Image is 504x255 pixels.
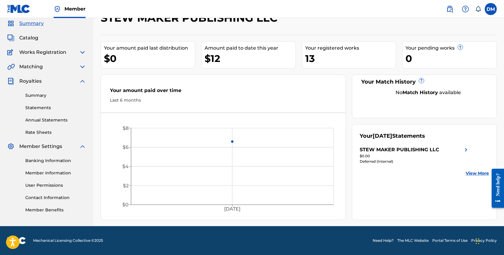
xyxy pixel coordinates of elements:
a: Portal Terms of Use [432,238,468,243]
a: Annual Statements [25,117,86,123]
tspan: $6 [123,144,129,150]
div: Notifications [475,6,481,12]
a: Statements [25,105,86,111]
strong: Match History [402,90,438,95]
span: ? [419,78,424,83]
a: Contact Information [25,195,86,201]
div: $0.00 [360,153,469,159]
a: The MLC Website [397,238,429,243]
div: Help [459,3,471,15]
img: Royalties [7,78,14,85]
div: Last 6 months [110,97,337,103]
div: Your Match History [360,78,489,86]
a: SummarySummary [7,20,44,27]
div: Your amount paid last distribution [104,45,195,52]
div: $12 [205,52,296,65]
div: 13 [305,52,396,65]
img: expand [79,63,86,70]
img: Top Rightsholder [54,5,61,13]
tspan: $0 [122,202,129,207]
div: Amount paid to date this year [205,45,296,52]
div: STEW MAKER PUBLISHING LLC [360,146,439,153]
div: Drag [476,232,479,250]
a: Member Benefits [25,207,86,213]
img: expand [79,49,86,56]
span: ? [458,45,463,50]
img: help [462,5,469,13]
img: search [446,5,453,13]
span: Summary [19,20,44,27]
img: Catalog [7,34,14,41]
span: Royalties [19,78,42,85]
img: expand [79,78,86,85]
a: User Permissions [25,182,86,189]
iframe: Resource Center [487,163,504,214]
div: Your Statements [360,132,425,140]
img: MLC Logo [7,5,30,13]
div: Your pending works [405,45,496,52]
tspan: [DATE] [224,206,240,212]
a: Rate Sheets [25,129,86,136]
a: Need Help? [373,238,394,243]
div: User Menu [485,3,497,15]
div: Your amount paid over time [110,87,337,97]
a: Banking Information [25,158,86,164]
tspan: $2 [123,183,129,189]
div: $0 [104,52,195,65]
img: Works Registration [7,49,15,56]
a: STEW MAKER PUBLISHING LLCright chevron icon$0.00Deferred (Internal) [360,146,469,164]
img: Matching [7,63,15,70]
span: Matching [19,63,43,70]
img: Member Settings [7,143,14,150]
span: [DATE] [373,133,392,139]
img: logo [7,237,26,244]
a: CatalogCatalog [7,34,38,41]
tspan: $8 [123,125,129,131]
div: Deferred (Internal) [360,159,469,164]
a: Public Search [444,3,456,15]
span: Member Settings [19,143,62,150]
span: Works Registration [19,49,66,56]
img: Summary [7,20,14,27]
img: expand [79,143,86,150]
a: Summary [25,92,86,99]
img: right chevron icon [462,146,470,153]
a: Member Information [25,170,86,176]
div: No available [367,89,489,96]
iframe: Chat Widget [474,226,504,255]
a: View More [466,170,489,177]
div: Your registered works [305,45,396,52]
a: Privacy Policy [471,238,497,243]
div: 0 [405,52,496,65]
tspan: $4 [122,164,129,169]
span: Mechanical Licensing Collective © 2025 [33,238,103,243]
span: Member [64,5,86,12]
span: Catalog [19,34,38,41]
